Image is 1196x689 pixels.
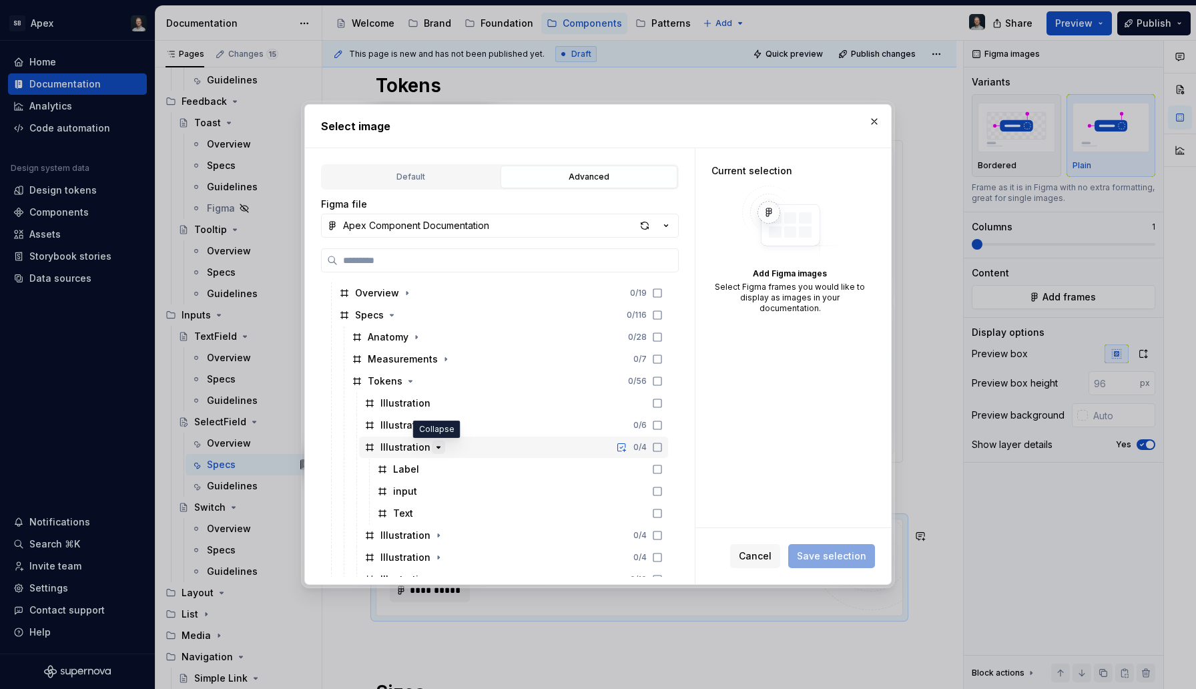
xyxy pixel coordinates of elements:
div: 0 / 7 [633,354,647,365]
div: Text [393,507,413,520]
div: Illustration [380,419,430,432]
div: 0 / 19 [630,288,647,298]
div: 0 / 4 [633,442,647,453]
div: Label [393,463,419,476]
span: Cancel [739,549,772,563]
div: 0 / 116 [627,310,647,320]
div: Illustration [380,551,430,564]
div: 0 / 28 [628,332,647,342]
div: Overview [355,286,399,300]
div: Add Figma images [711,268,868,279]
div: Default [327,170,495,184]
div: Anatomy [368,330,408,344]
div: Illustration [380,529,430,542]
div: Advanced [505,170,673,184]
div: 0 / 4 [633,552,647,563]
div: 0 / 56 [628,376,647,387]
div: 0 / 6 [633,420,647,431]
div: Apex Component Documentation [343,219,489,232]
div: Collapse [413,421,461,438]
button: Apex Component Documentation [321,214,679,238]
div: Current selection [711,164,868,178]
div: 0 / 4 [633,530,647,541]
button: Cancel [730,544,780,568]
div: Measurements [368,353,438,366]
div: Illustration [380,397,430,410]
div: 0 / 10 [630,574,647,585]
label: Figma file [321,198,367,211]
div: Specs [355,308,384,322]
div: Tokens [368,375,402,388]
div: Illustration [380,573,430,586]
h2: Select image [321,118,875,134]
div: Illustration [380,441,430,454]
div: input [393,485,417,498]
div: Select Figma frames you would like to display as images in your documentation. [711,282,868,314]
